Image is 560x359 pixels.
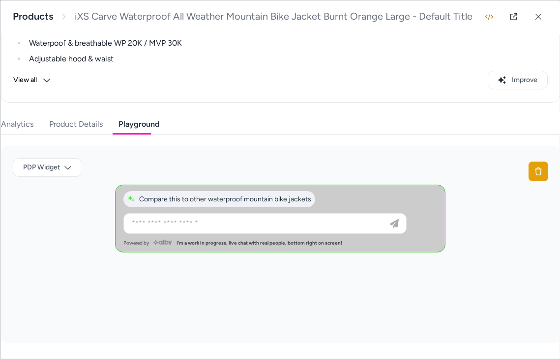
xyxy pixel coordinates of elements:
li: Adjustable hood & waist [26,53,547,65]
button: Product Details [49,114,102,134]
button: View all [13,71,50,89]
nav: breadcrumb [12,10,472,23]
button: Playground [118,114,159,134]
a: Products [12,10,53,23]
button: Analytics [0,114,33,134]
button: Improve [487,71,547,89]
li: Waterpoof & breathable WP 20K / MVP 30K [26,37,547,49]
button: PDP Widget [12,158,82,177]
span: PDP Widget [23,163,59,172]
span: iXS Carve Waterproof All Weather Mountain Bike Jacket Burnt Orange Large - Default Title [74,10,472,23]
